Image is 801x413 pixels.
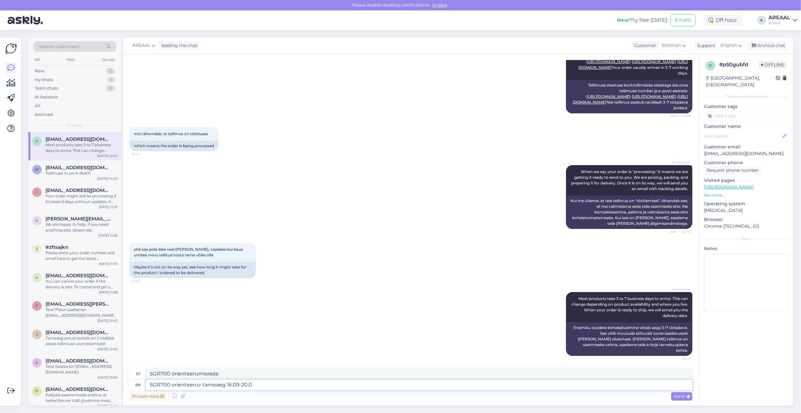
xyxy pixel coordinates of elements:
a: AREAALAreaal [768,15,797,25]
div: [DATE] 14:43 [98,176,117,181]
span: When we say your order is "processing," it means we are getting it ready to send to you. We are p... [571,169,689,191]
span: Send [674,393,690,399]
span: fedorenko.zane@gmail.com [45,301,111,307]
img: Askly Logo [5,43,17,55]
div: [DATE] 10:42 [98,347,117,351]
div: Off-hour [703,15,742,26]
div: leading the chat [159,42,197,49]
span: Seen ✓ 22:39 [667,114,690,118]
span: p [36,389,39,393]
div: Kui me ütleme, et teie tellimus on "töötlemisel", tähendab see, et me valmistame seda teile saatm... [566,195,692,229]
div: Tellimuse staatuse kontrollimiseks sisestage siia oma tellimuse number ja e-posti aadress: - - - ... [566,80,692,113]
div: et [136,368,140,379]
p: Visited pages [704,177,788,184]
div: Tarneaeg antud tootele on 2 nädalat alates tellimuse vormistamisest [45,335,117,347]
p: Customer email [704,144,788,150]
div: AI Assistant [35,94,58,100]
p: Notes [704,245,788,252]
textarea: SGR700 orienteerumisrada [146,368,692,379]
div: Please enter your order number and email here to get the latest information on your order: - [URL... [45,250,117,261]
div: You can cancel your order if the delivery is late. To cancel and get a refund, please email us yo... [45,278,117,290]
p: Customer name [704,123,788,130]
div: [DATE] 11:37 [99,261,117,266]
span: Seen ✓ 22:43 [667,229,690,234]
span: 22:43 [667,356,690,361]
span: 22:43 [131,278,155,283]
span: All chats [67,123,83,128]
div: A [757,16,766,25]
span: Search customers [39,43,79,50]
div: [DATE] 10:06 [98,375,117,380]
a: [URL][DOMAIN_NAME] [632,94,676,99]
span: m [35,167,39,172]
span: kelly.paasian@gmail.com [45,216,111,222]
div: Your order might still be processing if it's been 6 days without updates. If you don't hear from ... [45,193,117,205]
div: 0 [106,68,115,74]
span: Iris.juhani@gmail.com [45,188,111,193]
span: AREAAL [132,42,150,49]
div: which means the order is being processed [129,141,219,151]
div: Customer [632,42,656,49]
span: Estonian [662,42,681,49]
span: To check your order status, please enter your order number and email here: - - - Your order usual... [575,48,689,75]
span: f [36,303,38,308]
span: ehk see pole ikka veel [PERSON_NAME], vaadake kui kaua umbes minu tellitud toote tarne võiks olla [134,247,244,257]
b: New! [617,17,630,23]
div: Kahjuks peame teada andma, et hetkel Beurer IL60 jõudmine meie lattu on hilinenud. Tarneaeg Teien... [45,392,117,404]
div: Archive chat [748,41,788,50]
p: Browser [704,216,788,223]
span: j [36,332,38,337]
a: [URL][DOMAIN_NAME] [704,184,754,190]
div: Maybe it's not on its way yet, see how long it might take for the product I ordered to be delivered. [129,262,256,278]
a: [URL][DOMAIN_NAME] [587,59,630,64]
span: k [36,218,39,223]
div: All [33,56,41,64]
div: # p50gubfd [719,61,759,69]
div: en [136,380,141,390]
span: a [36,139,39,143]
div: Most products take 3 to 7 business days to arrive. This can change depending on product availabil... [45,142,117,153]
span: Offline [759,61,786,68]
div: New [35,68,44,74]
div: My chats [35,77,53,83]
div: Areaal [768,20,790,25]
input: Add a tag [704,111,788,121]
span: pistsasik@hotmail.com [45,386,111,392]
span: Most products take 3 to 7 business days to arrive. This can change depending on product availabil... [571,296,689,318]
div: [DATE] 10:06 [98,404,117,408]
div: Archived [35,111,53,118]
div: [DATE] 11:28 [99,290,117,295]
span: I [36,190,38,195]
div: Team chats [35,85,58,92]
p: See more ... [704,192,788,198]
p: Chrome [TECHNICAL_ID] [704,223,788,230]
span: English [720,42,737,49]
div: [DATE] 12:31 [99,205,117,209]
span: mis tähwndab, et tellimus on töötluses [134,131,208,136]
div: Customer information [704,94,788,99]
span: #zftsajkn [45,244,68,250]
a: [URL][DOMAIN_NAME] [587,94,630,99]
div: Private note [129,392,167,401]
span: K [36,360,39,365]
span: janussik05@gmail.com [45,330,111,335]
div: Tellimuse nr on A-36401 [45,171,117,176]
div: We are happy to help. If you need anything else, please ask. [45,222,117,233]
p: [EMAIL_ADDRESS][DOMAIN_NAME] [704,150,788,157]
span: 22:42 [131,152,155,156]
input: Add name [704,133,781,140]
span: aasorgmarie@gmail.com [45,136,111,142]
div: 0 [106,85,115,92]
span: marjutamberg@hot.ee [45,165,111,171]
div: [DATE] 10:43 [98,318,117,323]
div: Web [65,56,76,64]
button: Emails [671,14,696,26]
div: AREAAL [768,15,790,20]
div: Tere! Saatke kiri [EMAIL_ADDRESS][DOMAIN_NAME] [45,364,117,375]
div: Support [695,42,715,49]
div: 1 [107,77,115,83]
p: Operating system [704,201,788,207]
span: anna1988@hot.ee [45,273,111,278]
span: Klevinskas.arnoldas@gmail.com [45,358,111,364]
div: Request phone number [704,166,761,175]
